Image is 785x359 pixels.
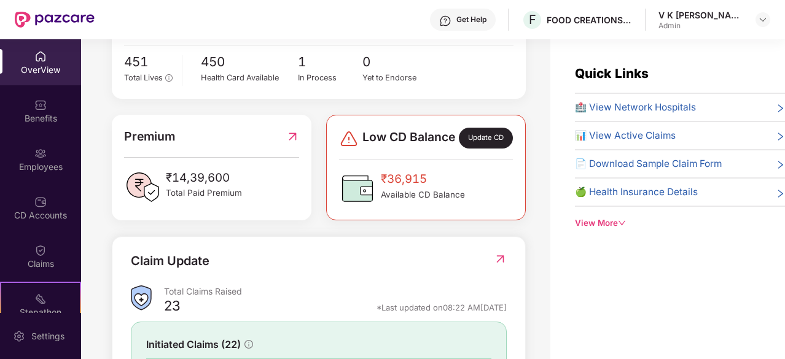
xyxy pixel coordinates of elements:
[34,99,47,111] img: svg+xml;base64,PHN2ZyBpZD0iQmVuZWZpdHMiIHhtbG5zPSJodHRwOi8vd3d3LnczLm9yZy8yMDAwL3N2ZyIgd2lkdGg9Ij...
[381,188,465,201] span: Available CD Balance
[618,219,626,227] span: down
[286,127,299,145] img: RedirectIcon
[776,159,785,171] span: right
[362,72,428,84] div: Yet to Endorse
[456,15,486,25] div: Get Help
[244,340,253,349] span: info-circle
[13,330,25,342] img: svg+xml;base64,PHN2ZyBpZD0iU2V0dGluZy0yMHgyMCIgeG1sbnM9Imh0dHA6Ly93d3cudzMub3JnLzIwMDAvc3ZnIiB3aW...
[164,285,507,297] div: Total Claims Raised
[776,131,785,143] span: right
[166,169,242,187] span: ₹14,39,600
[201,72,298,84] div: Health Card Available
[146,337,241,352] span: Initiated Claims (22)
[776,187,785,199] span: right
[298,52,363,72] span: 1
[28,330,68,342] div: Settings
[34,196,47,208] img: svg+xml;base64,PHN2ZyBpZD0iQ0RfQWNjb3VudHMiIGRhdGEtbmFtZT0iQ0QgQWNjb3VudHMiIHhtbG5zPSJodHRwOi8vd3...
[575,128,676,143] span: 📊 View Active Claims
[201,52,298,72] span: 450
[34,50,47,63] img: svg+xml;base64,PHN2ZyBpZD0iSG9tZSIgeG1sbnM9Imh0dHA6Ly93d3cudzMub3JnLzIwMDAvc3ZnIiB3aWR0aD0iMjAiIG...
[362,52,428,72] span: 0
[124,73,163,82] span: Total Lives
[575,156,722,171] span: 📄 Download Sample Claim Form
[131,285,152,311] img: ClaimsSummaryIcon
[529,12,536,27] span: F
[776,102,785,115] span: right
[575,100,696,115] span: 🏥 View Network Hospitals
[165,74,172,81] span: info-circle
[575,66,649,81] span: Quick Links
[298,72,363,84] div: In Process
[658,21,744,31] div: Admin
[575,217,785,230] div: View More
[34,147,47,160] img: svg+xml;base64,PHN2ZyBpZD0iRW1wbG95ZWVzIiB4bWxucz0iaHR0cDovL3d3dy53My5vcmcvMjAwMC9zdmciIHdpZHRoPS...
[124,127,175,145] span: Premium
[547,14,633,26] div: FOOD CREATIONS PRIVATE LIMITED,
[1,306,80,318] div: Stepathon
[381,170,465,188] span: ₹36,915
[124,52,173,72] span: 451
[34,293,47,305] img: svg+xml;base64,PHN2ZyB4bWxucz0iaHR0cDovL3d3dy53My5vcmcvMjAwMC9zdmciIHdpZHRoPSIyMSIgaGVpZ2h0PSIyMC...
[166,187,242,199] span: Total Paid Premium
[339,129,359,149] img: svg+xml;base64,PHN2ZyBpZD0iRGFuZ2VyLTMyeDMyIiB4bWxucz0iaHR0cDovL3d3dy53My5vcmcvMjAwMC9zdmciIHdpZH...
[459,128,513,149] div: Update CD
[124,169,161,206] img: PaidPremiumIcon
[339,170,376,207] img: CDBalanceIcon
[439,15,451,27] img: svg+xml;base64,PHN2ZyBpZD0iSGVscC0zMngzMiIgeG1sbnM9Imh0dHA6Ly93d3cudzMub3JnLzIwMDAvc3ZnIiB3aWR0aD...
[15,12,95,28] img: New Pazcare Logo
[164,297,181,318] div: 23
[658,9,744,21] div: V K [PERSON_NAME]
[377,302,507,313] div: *Last updated on 08:22 AM[DATE]
[494,253,507,265] img: RedirectIcon
[758,15,768,25] img: svg+xml;base64,PHN2ZyBpZD0iRHJvcGRvd24tMzJ4MzIiIHhtbG5zPSJodHRwOi8vd3d3LnczLm9yZy8yMDAwL3N2ZyIgd2...
[34,244,47,257] img: svg+xml;base64,PHN2ZyBpZD0iQ2xhaW0iIHhtbG5zPSJodHRwOi8vd3d3LnczLm9yZy8yMDAwL3N2ZyIgd2lkdGg9IjIwIi...
[575,185,698,199] span: 🍏 Health Insurance Details
[131,252,209,271] div: Claim Update
[362,128,455,149] span: Low CD Balance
